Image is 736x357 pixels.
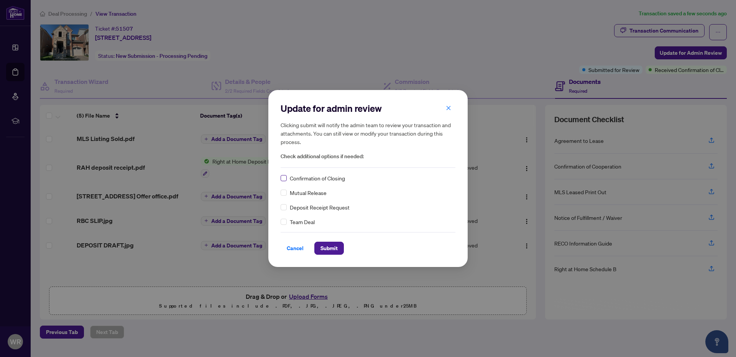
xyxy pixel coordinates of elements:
span: Check additional options if needed: [281,152,455,161]
h2: Update for admin review [281,102,455,115]
button: Submit [314,242,344,255]
span: Cancel [287,242,304,254]
button: Cancel [281,242,310,255]
span: Deposit Receipt Request [290,203,350,211]
span: Submit [320,242,338,254]
span: Mutual Release [290,188,327,197]
span: Team Deal [290,218,315,226]
span: Confirmation of Closing [290,174,345,182]
span: close [446,105,451,111]
h5: Clicking submit will notify the admin team to review your transaction and attachments. You can st... [281,121,455,146]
